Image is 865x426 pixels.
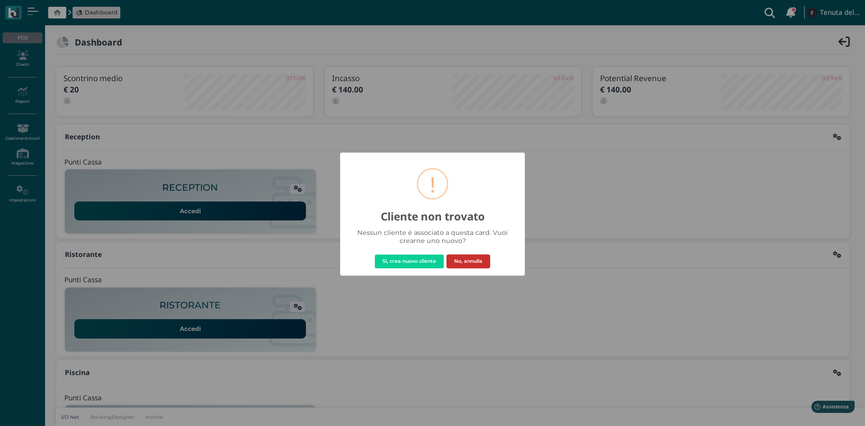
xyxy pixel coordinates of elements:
[27,7,59,14] span: Assistenza
[446,254,490,269] button: No, annulla
[375,254,444,269] button: Sì, crea nuovo cliente
[351,229,514,245] div: Nessun cliente è associato a questa card. Vuoi crearne uno nuovo?
[430,170,436,199] div: !
[340,202,525,223] h2: Cliente non trovato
